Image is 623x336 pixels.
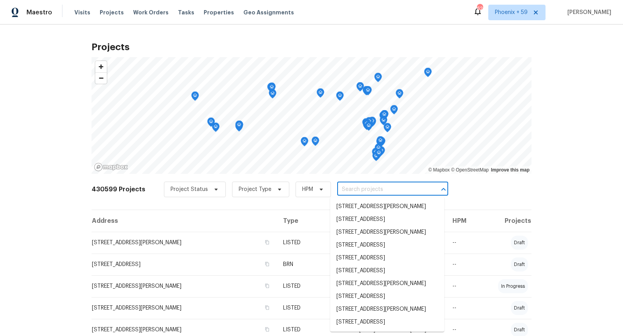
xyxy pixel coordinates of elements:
td: -- [446,275,480,297]
div: Map marker [311,136,319,149]
li: [STREET_ADDRESS][PERSON_NAME] [330,200,444,213]
td: BRN [277,254,353,275]
li: [STREET_ADDRESS] [330,213,444,226]
span: Visits [74,9,90,16]
button: Zoom out [95,72,107,84]
h2: Projects [92,43,531,51]
li: [STREET_ADDRESS][PERSON_NAME] [330,303,444,316]
div: Map marker [301,137,308,149]
th: Projects [480,210,531,232]
td: [STREET_ADDRESS][PERSON_NAME] [92,275,277,297]
td: LISTED [277,275,353,297]
div: Map marker [268,83,276,95]
div: Map marker [376,137,384,149]
li: [STREET_ADDRESS] [330,239,444,252]
div: Map marker [424,68,432,80]
canvas: Map [92,57,531,174]
div: Map marker [379,111,387,123]
td: -- [446,297,480,319]
span: Project Status [171,185,208,193]
button: Copy Address [264,261,271,268]
td: -- [446,254,480,275]
span: Properties [204,9,234,16]
div: Map marker [377,136,384,148]
div: Map marker [368,117,376,129]
div: Map marker [191,91,199,103]
div: Map marker [380,116,387,128]
div: Map marker [365,121,373,133]
li: [STREET_ADDRESS] [330,290,444,303]
div: Map marker [363,119,371,131]
div: Map marker [365,117,373,129]
li: [STREET_ADDRESS] [330,264,444,277]
span: Geo Assignments [243,9,294,16]
div: Map marker [372,148,380,160]
a: OpenStreetMap [451,167,489,173]
button: Copy Address [264,282,271,289]
div: Map marker [356,82,364,94]
td: [STREET_ADDRESS][PERSON_NAME] [92,297,277,319]
li: [STREET_ADDRESS] [330,252,444,264]
button: Copy Address [264,239,271,246]
li: [STREET_ADDRESS][PERSON_NAME] [330,277,444,290]
li: [STREET_ADDRESS][PERSON_NAME] [330,226,444,239]
div: Map marker [364,86,372,98]
span: Project Type [239,185,271,193]
h2: 430599 Projects [92,185,145,193]
a: Improve this map [491,167,530,173]
span: HPM [302,185,313,193]
div: Map marker [380,110,388,122]
div: Map marker [390,105,398,117]
div: Map marker [375,149,383,161]
span: Maestro [26,9,52,16]
input: Search projects [337,184,426,196]
div: Map marker [372,152,380,164]
div: in progress [498,279,528,293]
div: draft [511,236,528,250]
th: HPM [446,210,480,232]
td: [STREET_ADDRESS] [92,254,277,275]
div: Map marker [375,143,382,156]
span: Work Orders [133,9,169,16]
span: Zoom out [95,73,107,84]
div: Map marker [336,91,344,103]
td: [STREET_ADDRESS][PERSON_NAME] [92,232,277,254]
a: Mapbox [428,167,450,173]
td: LISTED [277,297,353,319]
th: Type [277,210,353,232]
td: LISTED [277,232,353,254]
button: Zoom in [95,61,107,72]
button: Copy Address [264,304,271,311]
div: draft [511,301,528,315]
div: 625 [477,5,482,12]
div: Map marker [374,73,382,85]
td: -- [446,232,480,254]
span: Phoenix + 59 [495,9,528,16]
button: Close [438,184,449,195]
div: Map marker [267,83,275,95]
div: Map marker [384,123,391,135]
div: Map marker [269,89,276,101]
div: Map marker [207,117,215,129]
span: [PERSON_NAME] [564,9,611,16]
th: Address [92,210,277,232]
div: Map marker [396,89,403,101]
li: [STREET_ADDRESS] [330,316,444,329]
div: draft [511,257,528,271]
div: Map marker [212,122,220,135]
div: Map marker [362,118,370,130]
div: Map marker [317,88,324,100]
span: Tasks [178,10,194,15]
a: Mapbox homepage [94,163,128,171]
button: Copy Address [264,326,271,333]
span: Projects [100,9,124,16]
div: Map marker [268,82,276,94]
div: Map marker [235,121,243,133]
